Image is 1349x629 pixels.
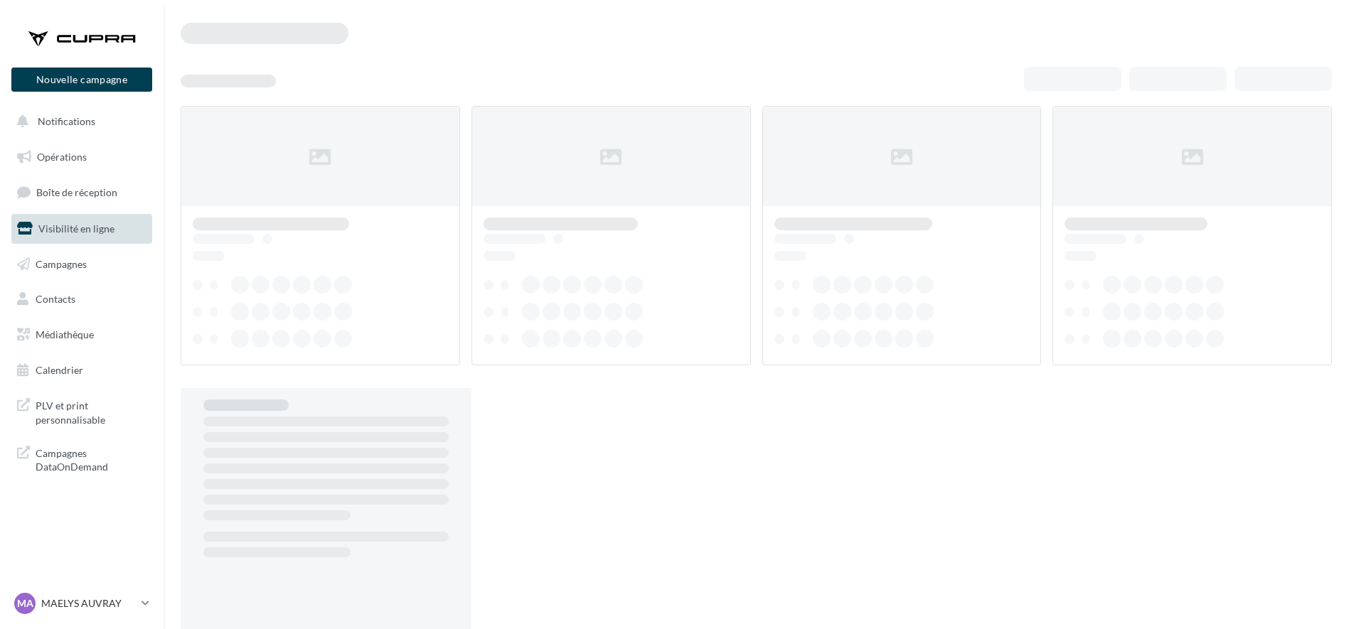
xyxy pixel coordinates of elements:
[9,284,155,314] a: Contacts
[17,596,33,611] span: MA
[9,177,155,208] a: Boîte de réception
[11,68,152,92] button: Nouvelle campagne
[9,320,155,350] a: Médiathèque
[9,438,155,480] a: Campagnes DataOnDemand
[37,151,87,163] span: Opérations
[36,396,146,426] span: PLV et print personnalisable
[9,142,155,172] a: Opérations
[36,186,117,198] span: Boîte de réception
[38,222,114,235] span: Visibilité en ligne
[9,249,155,279] a: Campagnes
[36,257,87,269] span: Campagnes
[36,364,83,376] span: Calendrier
[9,107,149,136] button: Notifications
[38,115,95,127] span: Notifications
[36,293,75,305] span: Contacts
[11,590,152,617] a: MA MAELYS AUVRAY
[36,443,146,474] span: Campagnes DataOnDemand
[9,355,155,385] a: Calendrier
[41,596,136,611] p: MAELYS AUVRAY
[9,214,155,244] a: Visibilité en ligne
[36,328,94,340] span: Médiathèque
[9,390,155,432] a: PLV et print personnalisable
